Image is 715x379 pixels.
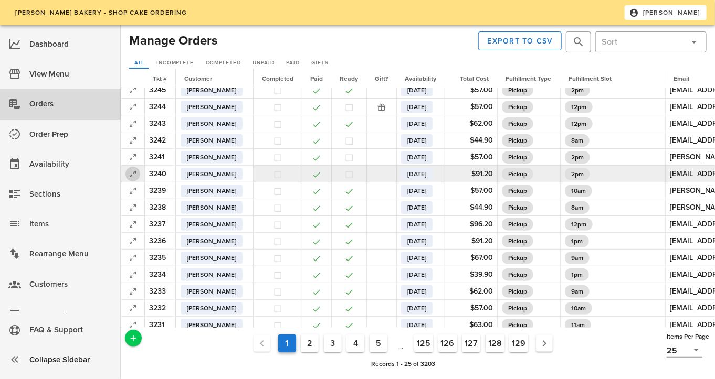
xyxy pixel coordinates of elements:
span: Pickup [508,185,527,197]
td: 3232 [144,300,176,317]
button: Expand Record [125,100,140,114]
span: Completed [205,60,241,66]
span: Gifts [311,60,329,66]
span: 12pm [571,117,586,130]
button: Expand Record [125,301,140,316]
span: Items Per Page [667,333,709,340]
span: 11am [571,319,585,331]
span: [PERSON_NAME] [187,252,236,264]
span: [DATE] [407,302,426,315]
button: Next page [536,335,553,352]
span: Availability [405,75,436,82]
h2: Manage Orders [129,31,217,50]
div: View Menu [29,66,112,83]
div: Items [29,215,112,233]
span: Pickup [508,84,527,96]
button: Goto Page 127 [462,334,480,352]
td: $44.90 [445,199,497,216]
span: Pickup [508,235,527,247]
a: Completed [201,58,246,69]
td: 3245 [144,82,176,99]
span: Customer [184,75,212,82]
div: Sections [29,186,112,203]
span: [DATE] [407,268,426,281]
div: 25 [667,343,702,357]
td: 3241 [144,149,176,166]
span: [DATE] [407,151,426,164]
td: 3231 [144,317,176,333]
div: Order Prep [29,126,112,143]
button: Expand Record [125,318,140,332]
span: [DATE] [407,201,426,214]
button: Export to CSV [478,31,562,50]
button: Goto Page 5 [370,334,387,352]
span: Pickup [508,101,527,113]
span: Pickup [508,268,527,281]
td: $39.90 [445,266,497,283]
a: [PERSON_NAME] Bakery - Shop Cake Ordering [8,5,194,20]
span: Pickup [508,218,527,231]
td: $62.00 [445,283,497,300]
div: Dashboard [29,36,112,53]
span: [PERSON_NAME] [187,151,236,164]
td: $44.90 [445,132,497,149]
button: Expand Record [125,183,140,198]
td: $57.00 [445,99,497,115]
div: Collapse Sidebar [29,351,112,369]
span: [PERSON_NAME] [187,218,236,231]
div: Availability [29,156,112,173]
span: 1pm [571,268,583,281]
button: Expand Record [125,133,140,148]
span: Fulfillment Type [506,75,551,82]
th: Ready [331,69,366,88]
td: $57.00 [445,182,497,199]
div: Customers [29,276,112,293]
th: Fulfillment Slot [560,69,665,88]
button: Goto Page 2 [301,334,319,352]
span: [PERSON_NAME] [187,117,236,130]
span: [PERSON_NAME] [187,201,236,214]
button: Expand Record [125,251,140,265]
span: 9am [571,285,583,298]
span: 2pm [571,151,584,164]
td: $91.20 [445,233,497,250]
th: Completed [254,69,302,88]
button: Goto Page 3 [324,334,342,352]
td: $57.00 [445,82,497,99]
span: [PERSON_NAME] [187,185,236,197]
th: Tkt # [144,69,176,88]
span: 10am [571,302,586,315]
nav: Pagination Navigation [144,332,663,355]
button: Expand Record [125,150,140,165]
span: Pickup [508,252,527,264]
div: Orders [29,95,112,113]
button: Goto Page 128 [486,334,504,352]
td: 3239 [144,182,176,199]
span: [DATE] [407,168,426,180]
span: [PERSON_NAME] [632,8,700,17]
span: [PERSON_NAME] Bakery - Shop Cake Ordering [15,9,187,16]
td: $67.00 [445,250,497,266]
span: 2pm [571,168,584,180]
button: Goto Page 4 [346,334,364,352]
span: [DATE] [407,285,426,298]
div: Rearrange Menu [29,245,112,263]
span: 9am [571,252,583,264]
span: All [134,60,145,66]
th: Fulfillment Type [497,69,560,88]
button: Goto Page 129 [509,334,528,352]
td: 3237 [144,216,176,233]
div: 25 [667,346,677,355]
td: $91.20 [445,166,497,182]
button: Expand Record [125,234,140,248]
span: [DATE] [407,185,426,197]
td: $57.00 [445,149,497,166]
span: Paid [310,75,323,82]
div: Shop Settings [29,306,112,323]
span: 1pm [571,235,583,247]
td: 3236 [144,233,176,250]
span: [PERSON_NAME] [187,84,236,96]
span: 10am [571,185,586,197]
a: Unpaid [248,58,279,69]
span: [DATE] [407,319,426,331]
